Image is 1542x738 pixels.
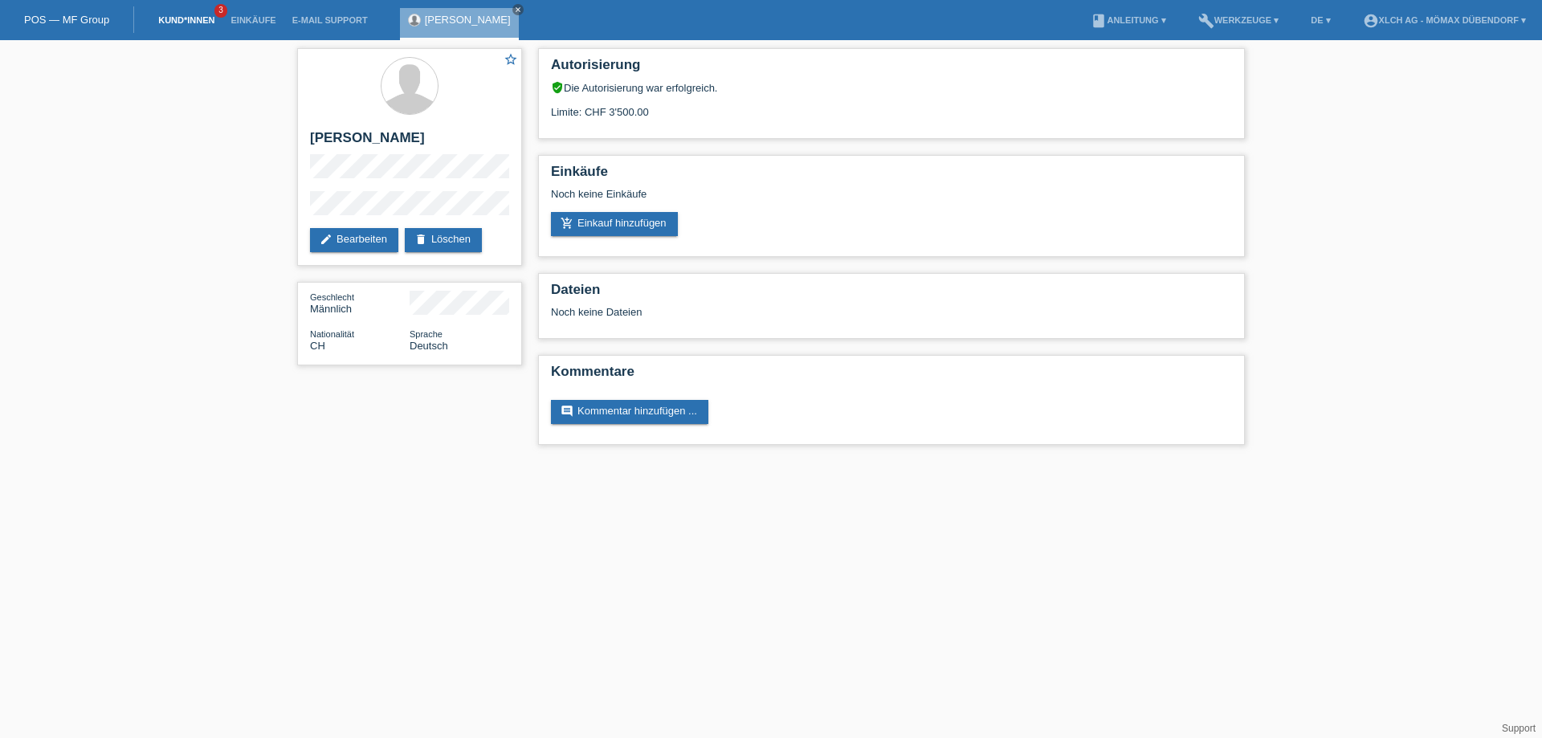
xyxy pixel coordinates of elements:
h2: Einkäufe [551,164,1232,188]
a: account_circleXLCH AG - Mömax Dübendorf ▾ [1355,15,1534,25]
a: POS — MF Group [24,14,109,26]
a: buildWerkzeuge ▾ [1190,15,1287,25]
span: Sprache [410,329,443,339]
h2: Autorisierung [551,57,1232,81]
div: Noch keine Einkäufe [551,188,1232,212]
i: build [1198,13,1214,29]
i: verified_user [551,81,564,94]
i: delete [414,233,427,246]
a: close [512,4,524,15]
a: Support [1502,723,1536,734]
i: add_shopping_cart [561,217,573,230]
i: account_circle [1363,13,1379,29]
a: E-Mail Support [284,15,376,25]
div: Die Autorisierung war erfolgreich. [551,81,1232,94]
div: Männlich [310,291,410,315]
a: commentKommentar hinzufügen ... [551,400,708,424]
a: Kund*innen [150,15,222,25]
div: Limite: CHF 3'500.00 [551,94,1232,118]
i: close [514,6,522,14]
a: deleteLöschen [405,228,482,252]
span: Geschlecht [310,292,354,302]
a: Einkäufe [222,15,284,25]
i: book [1091,13,1107,29]
h2: [PERSON_NAME] [310,130,509,154]
a: DE ▾ [1303,15,1338,25]
a: [PERSON_NAME] [425,14,511,26]
span: Deutsch [410,340,448,352]
span: Nationalität [310,329,354,339]
a: add_shopping_cartEinkauf hinzufügen [551,212,678,236]
h2: Kommentare [551,364,1232,388]
i: edit [320,233,332,246]
span: 3 [214,4,227,18]
a: bookAnleitung ▾ [1083,15,1173,25]
i: comment [561,405,573,418]
span: Schweiz [310,340,325,352]
i: star_border [504,52,518,67]
h2: Dateien [551,282,1232,306]
a: editBearbeiten [310,228,398,252]
a: star_border [504,52,518,69]
div: Noch keine Dateien [551,306,1042,318]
